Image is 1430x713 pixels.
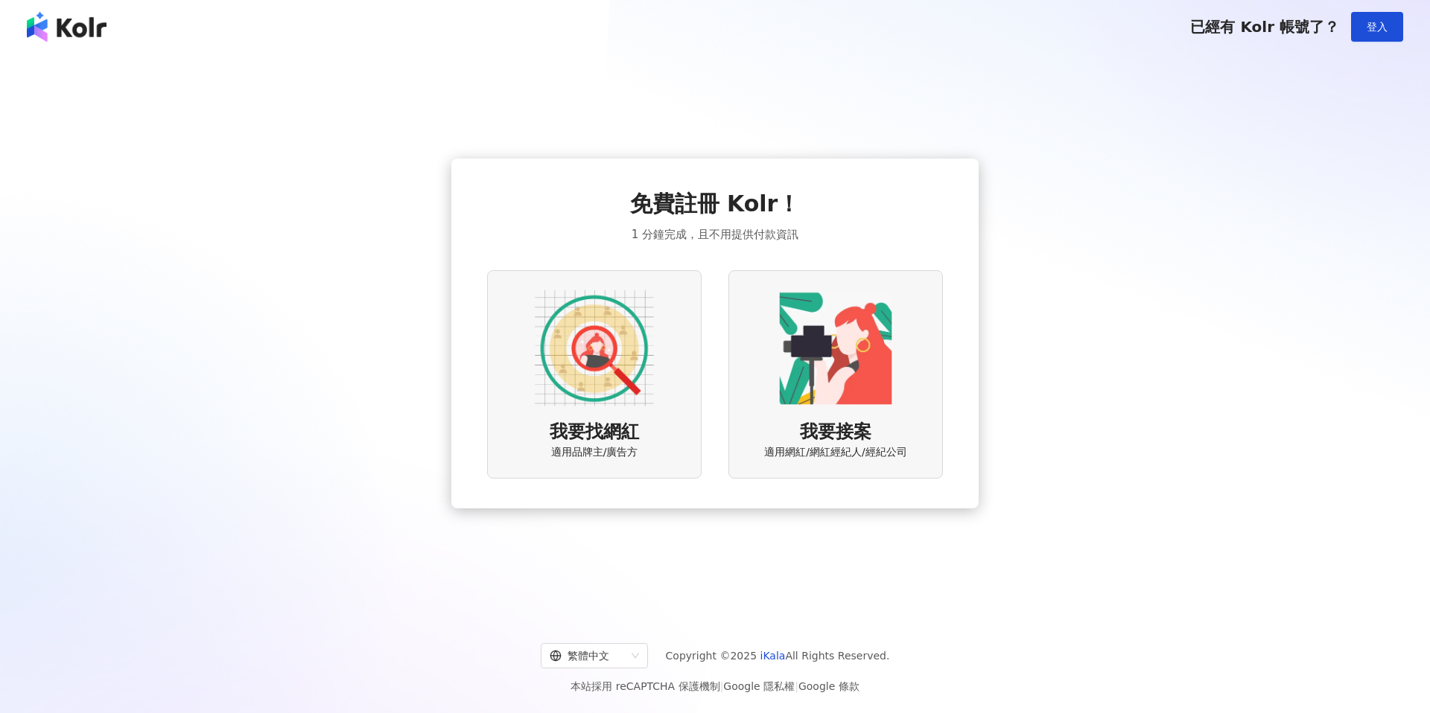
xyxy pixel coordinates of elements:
[550,420,639,445] span: 我要找網紅
[535,289,654,408] img: AD identity option
[551,445,638,460] span: 適用品牌主/廣告方
[798,680,859,692] a: Google 條款
[795,680,798,692] span: |
[800,420,871,445] span: 我要接案
[1351,12,1403,42] button: 登入
[630,188,801,220] span: 免費註冊 Kolr！
[632,226,798,243] span: 1 分鐘完成，且不用提供付款資訊
[776,289,895,408] img: KOL identity option
[760,650,786,662] a: iKala
[764,445,906,460] span: 適用網紅/網紅經紀人/經紀公司
[550,644,626,668] div: 繁體中文
[1190,18,1339,36] span: 已經有 Kolr 帳號了？
[723,680,795,692] a: Google 隱私權
[1367,21,1388,33] span: 登入
[27,12,107,42] img: logo
[571,677,859,695] span: 本站採用 reCAPTCHA 保護機制
[666,647,890,665] span: Copyright © 2025 All Rights Reserved.
[720,680,724,692] span: |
